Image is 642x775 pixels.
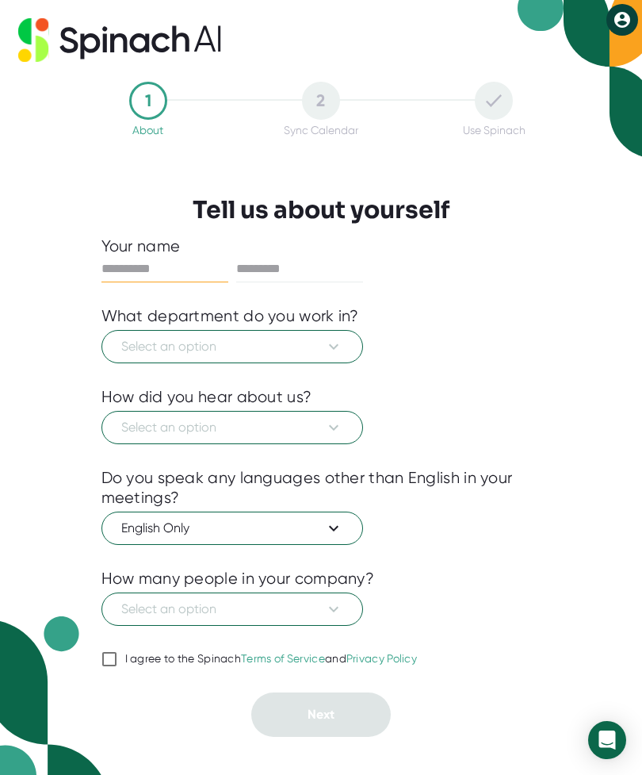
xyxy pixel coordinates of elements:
[101,411,363,444] button: Select an option
[121,600,343,619] span: Select an option
[101,569,375,589] div: How many people in your company?
[193,196,449,224] h3: Tell us about yourself
[101,236,541,256] div: Your name
[132,124,163,136] div: About
[101,512,363,545] button: English Only
[101,306,359,326] div: What department do you work in?
[308,707,334,722] span: Next
[302,82,340,120] div: 2
[129,82,167,120] div: 1
[125,652,418,666] div: I agree to the Spinach and
[101,330,363,363] button: Select an option
[463,124,525,136] div: Use Spinach
[588,721,626,759] div: Open Intercom Messenger
[121,418,343,437] span: Select an option
[101,593,363,626] button: Select an option
[121,519,343,538] span: English Only
[346,652,417,665] a: Privacy Policy
[284,124,358,136] div: Sync Calendar
[121,337,343,356] span: Select an option
[241,652,325,665] a: Terms of Service
[101,468,541,508] div: Do you speak any languages other than English in your meetings?
[251,693,391,737] button: Next
[101,387,312,407] div: How did you hear about us?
